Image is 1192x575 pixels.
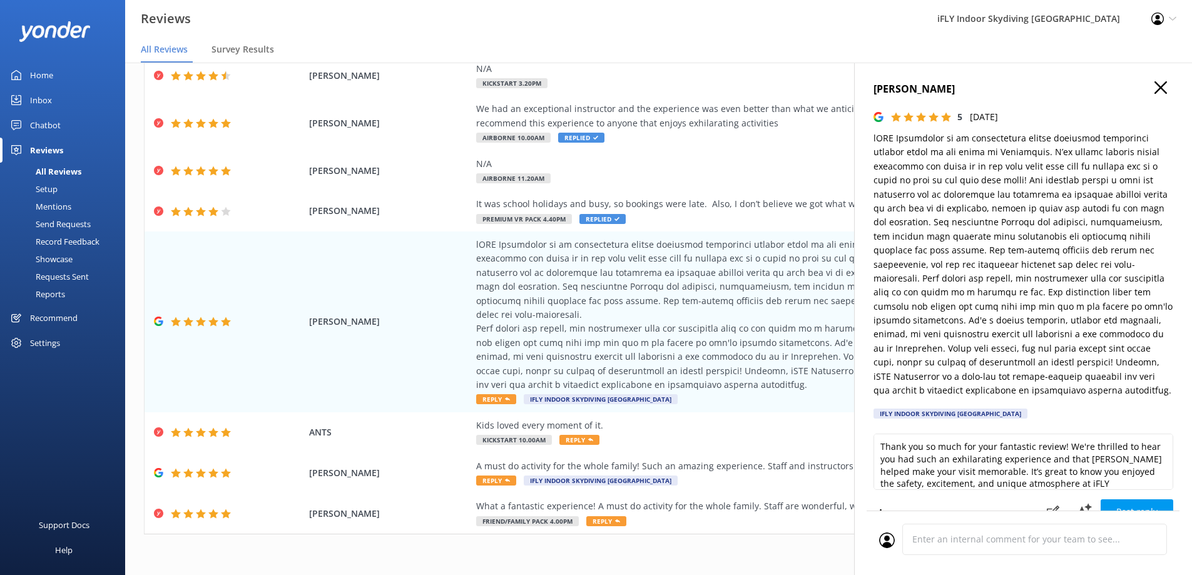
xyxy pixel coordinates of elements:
span: Survey Results [211,43,274,56]
p: lORE Ipsumdolor si am consectetura elitse doeiusmod temporinci utlabor etdol ma ali enima mi Veni... [874,131,1173,397]
div: Settings [30,330,60,355]
div: Home [30,63,53,88]
div: All Reviews [8,163,81,180]
div: Kids loved every moment of it. [476,419,1046,432]
div: Setup [8,180,58,198]
span: [PERSON_NAME] [309,466,471,480]
h3: Reviews [141,9,191,29]
span: Replied [579,214,626,224]
span: iFLY Indoor Skydiving [GEOGRAPHIC_DATA] [524,476,678,486]
span: [PERSON_NAME] [309,164,471,178]
div: Record Feedback [8,233,99,250]
span: Airborne 10.00am [476,133,551,143]
div: N/A [476,157,1046,171]
div: Mentions [8,198,71,215]
span: 5 [957,111,962,123]
a: Reports [8,285,125,303]
div: Support Docs [39,512,89,537]
div: N/A [476,62,1046,76]
span: iFLY Indoor Skydiving [GEOGRAPHIC_DATA] [524,394,678,404]
a: All Reviews [8,163,125,180]
span: Reply [476,394,516,404]
a: Showcase [8,250,125,268]
p: [DATE] [970,110,998,124]
div: Reviews [30,138,63,163]
h4: [PERSON_NAME] [874,81,1173,98]
div: What a fantastic experience! A must do activity for the whole family. Staff are wonderful, we fel... [476,499,1046,513]
a: Record Feedback [8,233,125,250]
span: Airborne 11.20am [476,173,551,183]
span: Reply [559,435,599,445]
button: Close [1154,81,1167,95]
a: Send Requests [8,215,125,233]
span: Reply [476,476,516,486]
span: Kickstart 10.00am [476,435,552,445]
span: [PERSON_NAME] [309,507,471,521]
span: [PERSON_NAME] [309,69,471,83]
span: [PERSON_NAME] [309,315,471,328]
span: Reply [586,516,626,526]
div: Recommend [30,305,78,330]
span: Kickstart 3.20pm [476,78,548,88]
span: Friend/Family Pack 4.00pm [476,516,579,526]
span: ANTS [309,425,471,439]
a: Requests Sent [8,268,125,285]
div: lORE Ipsumdolor si am consectetura elitse doeiusmod temporinci utlabor etdol ma ali enima mi Veni... [476,238,1046,392]
div: Inbox [30,88,52,113]
div: We had an exceptional instructor and the experience was even better than what we anticipated. Tho... [476,102,1046,130]
div: A must do activity for the whole family! Such an amazing experience. Staff and instructors are wo... [476,459,1046,473]
button: Post reply [1101,499,1173,524]
div: Showcase [8,250,73,268]
span: All Reviews [141,43,188,56]
div: Chatbot [30,113,61,138]
div: It was school holidays and busy, so bookings were late. Also, I don’t believe we got what we actu... [476,197,1046,211]
img: yonder-white-logo.png [19,21,91,42]
img: user_profile.svg [879,532,895,548]
span: [PERSON_NAME] [309,116,471,130]
a: Setup [8,180,125,198]
span: Premium VR Pack 4.40pm [476,214,572,224]
div: iFLY Indoor Skydiving [GEOGRAPHIC_DATA] [874,409,1027,419]
span: [PERSON_NAME] [309,204,471,218]
textarea: Thank you so much for your fantastic review! We're thrilled to hear you had such an exhilarating ... [874,434,1173,490]
div: Send Requests [8,215,91,233]
span: Replied [558,133,604,143]
div: Requests Sent [8,268,89,285]
div: Help [55,537,73,562]
a: Mentions [8,198,125,215]
div: Reports [8,285,65,303]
